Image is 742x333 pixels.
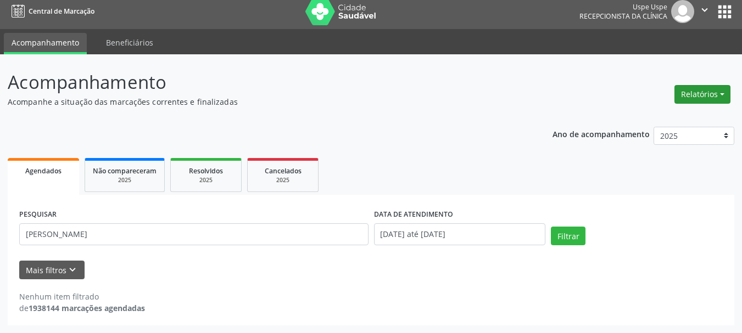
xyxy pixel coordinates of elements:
[699,4,711,16] i: 
[19,206,57,223] label: PESQUISAR
[579,2,667,12] div: Uspe Uspe
[8,2,94,20] a: Central de Marcação
[8,96,516,108] p: Acompanhe a situação das marcações correntes e finalizadas
[29,7,94,16] span: Central de Marcação
[374,223,546,245] input: Selecione um intervalo
[4,33,87,54] a: Acompanhamento
[19,261,85,280] button: Mais filtroskeyboard_arrow_down
[93,166,157,176] span: Não compareceram
[93,176,157,184] div: 2025
[715,2,734,21] button: apps
[553,127,650,140] p: Ano de acompanhamento
[19,291,145,302] div: Nenhum item filtrado
[29,303,145,313] strong: 1938144 marcações agendadas
[579,12,667,21] span: Recepcionista da clínica
[19,223,369,245] input: Nome, código do beneficiário ou CPF
[255,176,310,184] div: 2025
[674,85,730,104] button: Relatórios
[265,166,302,176] span: Cancelados
[25,166,62,176] span: Agendados
[66,264,79,276] i: keyboard_arrow_down
[98,33,161,52] a: Beneficiários
[8,69,516,96] p: Acompanhamento
[374,206,453,223] label: DATA DE ATENDIMENTO
[178,176,233,184] div: 2025
[19,302,145,314] div: de
[189,166,223,176] span: Resolvidos
[551,227,585,245] button: Filtrar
